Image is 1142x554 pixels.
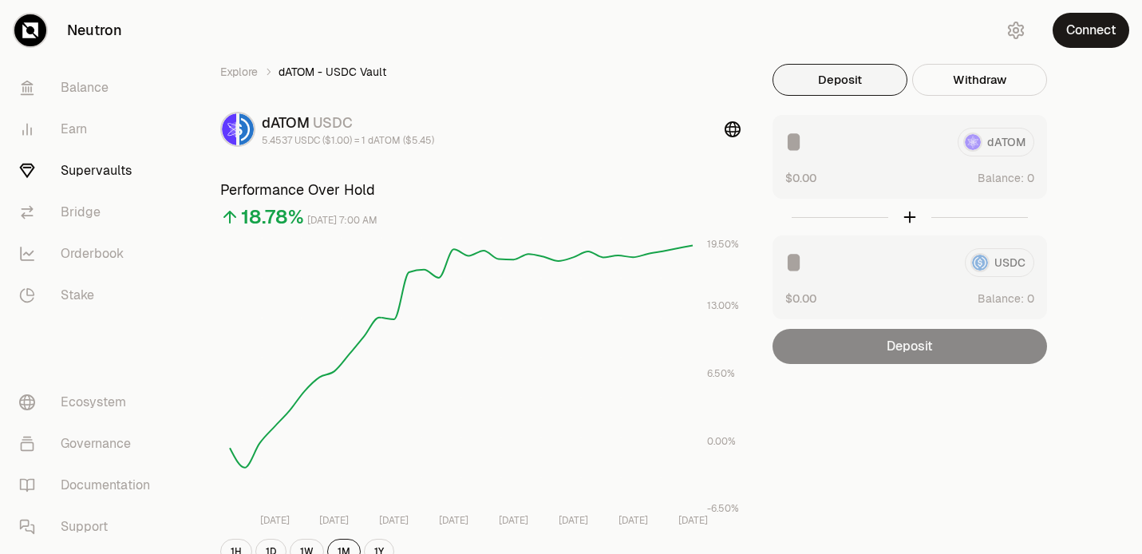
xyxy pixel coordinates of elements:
[6,150,172,192] a: Supervaults
[912,64,1047,96] button: Withdraw
[241,204,304,230] div: 18.78%
[618,514,647,527] tspan: [DATE]
[259,514,289,527] tspan: [DATE]
[707,367,735,380] tspan: 6.50%
[707,502,739,515] tspan: -6.50%
[307,212,377,230] div: [DATE] 7:00 AM
[262,112,434,134] div: dATOM
[707,435,736,448] tspan: 0.00%
[239,113,254,145] img: USDC Logo
[379,514,409,527] tspan: [DATE]
[262,134,434,147] div: 5.4537 USDC ($1.00) = 1 dATOM ($5.45)
[6,233,172,275] a: Orderbook
[319,514,349,527] tspan: [DATE]
[439,514,468,527] tspan: [DATE]
[220,64,741,80] nav: breadcrumb
[6,423,172,465] a: Governance
[678,514,707,527] tspan: [DATE]
[785,169,816,186] button: $0.00
[220,64,258,80] a: Explore
[6,67,172,109] a: Balance
[220,179,741,201] h3: Performance Over Hold
[6,275,172,316] a: Stake
[773,64,907,96] button: Deposit
[978,291,1024,307] span: Balance:
[978,170,1024,186] span: Balance:
[558,514,587,527] tspan: [DATE]
[222,113,236,145] img: dATOM Logo
[707,299,739,312] tspan: 13.00%
[785,290,816,307] button: $0.00
[498,514,528,527] tspan: [DATE]
[1053,13,1129,48] button: Connect
[707,238,739,251] tspan: 19.50%
[6,506,172,548] a: Support
[313,113,353,132] span: USDC
[6,465,172,506] a: Documentation
[6,109,172,150] a: Earn
[6,382,172,423] a: Ecosystem
[279,64,386,80] span: dATOM - USDC Vault
[6,192,172,233] a: Bridge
